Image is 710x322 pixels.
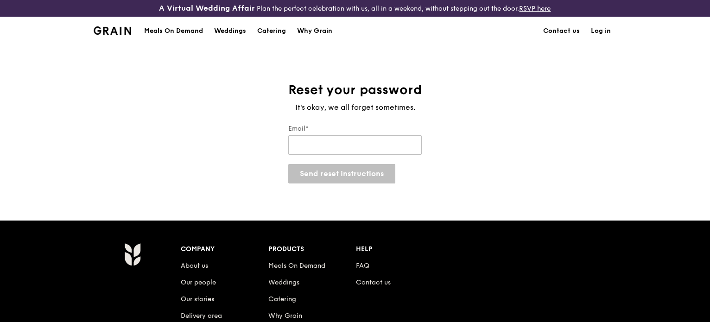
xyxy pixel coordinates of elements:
[144,17,203,45] div: Meals On Demand
[585,17,616,45] a: Log in
[281,82,429,98] h1: Reset your password
[94,26,131,35] img: Grain
[268,262,325,270] a: Meals On Demand
[181,243,268,256] div: Company
[209,17,252,45] a: Weddings
[295,103,415,112] span: It's okay, we all forget sometimes.
[118,4,591,13] div: Plan the perfect celebration with us, all in a weekend, without stepping out the door.
[268,312,302,320] a: Why Grain
[124,243,140,266] img: Grain
[257,17,286,45] div: Catering
[356,243,444,256] div: Help
[519,5,551,13] a: RSVP here
[94,16,131,44] a: GrainGrain
[268,295,296,303] a: Catering
[297,17,332,45] div: Why Grain
[181,278,216,286] a: Our people
[159,4,255,13] h3: A Virtual Wedding Affair
[288,164,395,183] button: Send reset instructions
[288,124,422,133] label: Email*
[252,17,292,45] a: Catering
[356,278,391,286] a: Contact us
[538,17,585,45] a: Contact us
[181,295,214,303] a: Our stories
[356,262,369,270] a: FAQ
[292,17,338,45] a: Why Grain
[214,17,246,45] div: Weddings
[268,243,356,256] div: Products
[181,312,222,320] a: Delivery area
[268,278,299,286] a: Weddings
[181,262,208,270] a: About us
